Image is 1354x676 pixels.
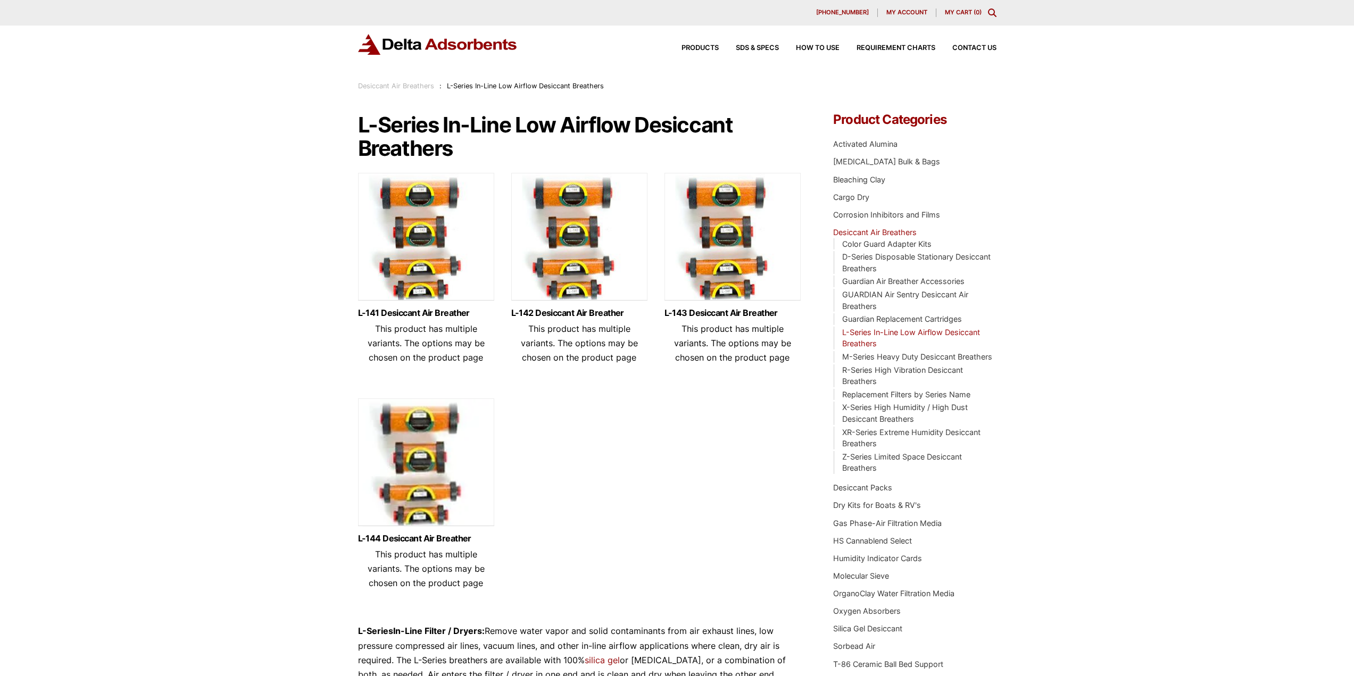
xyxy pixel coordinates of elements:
strong: In-Line Filter / Dryers: [393,625,485,636]
div: Toggle Modal Content [988,9,996,17]
a: GUARDIAN Air Sentry Desiccant Air Breathers [842,290,968,311]
a: silica gel [585,655,620,665]
span: This product has multiple variants. The options may be chosen on the product page [368,323,485,363]
a: L-143 Desiccant Air Breather [664,308,801,318]
a: Gas Phase-Air Filtration Media [833,519,942,528]
img: Delta Adsorbents [358,34,518,55]
a: Bleaching Clay [833,175,885,184]
a: D-Series Disposable Stationary Desiccant Breathers [842,252,991,273]
a: L-Series In-Line Low Airflow Desiccant Breathers [842,328,980,348]
span: This product has multiple variants. The options may be chosen on the product page [674,323,791,363]
span: 0 [976,9,979,16]
a: Oxygen Absorbers [833,606,901,615]
a: XR-Series Extreme Humidity Desiccant Breathers [842,428,981,448]
a: R-Series High Vibration Desiccant Breathers [842,365,963,386]
span: This product has multiple variants. The options may be chosen on the product page [368,549,485,588]
span: Products [682,45,719,52]
a: My account [878,9,936,17]
a: Molecular Sieve [833,571,889,580]
a: L-142 Desiccant Air Breather [511,308,647,318]
a: L-144 Desiccant Air Breather [358,534,494,543]
span: How to Use [796,45,840,52]
a: Desiccant Air Breathers [833,228,917,237]
h4: Product Categories [833,113,996,126]
a: Z-Series Limited Space Desiccant Breathers [842,452,962,473]
a: HS Cannablend Select [833,536,912,545]
a: Corrosion Inhibitors and Films [833,210,940,219]
a: L-141 Desiccant Air Breather [358,308,494,318]
span: L-Series In-Line Low Airflow Desiccant Breathers [447,82,604,90]
a: [MEDICAL_DATA] Bulk & Bags [833,157,940,166]
a: How to Use [779,45,840,52]
a: Desiccant Packs [833,483,892,492]
a: Desiccant Air Breathers [358,82,434,90]
a: [PHONE_NUMBER] [808,9,878,17]
a: SDS & SPECS [719,45,779,52]
span: Contact Us [952,45,996,52]
a: T-86 Ceramic Ball Bed Support [833,660,943,669]
a: Requirement Charts [840,45,935,52]
a: Products [664,45,719,52]
strong: L-Series [358,625,393,636]
a: M-Series Heavy Duty Desiccant Breathers [842,352,992,361]
a: Humidity Indicator Cards [833,554,922,563]
span: Requirement Charts [857,45,935,52]
a: Contact Us [935,45,996,52]
span: My account [886,10,927,15]
a: Guardian Air Breather Accessories [842,277,965,286]
span: SDS & SPECS [736,45,779,52]
a: Guardian Replacement Cartridges [842,314,962,323]
h1: L-Series In-Line Low Airflow Desiccant Breathers [358,113,802,160]
span: This product has multiple variants. The options may be chosen on the product page [521,323,638,363]
a: X-Series High Humidity / High Dust Desiccant Breathers [842,403,968,423]
a: Color Guard Adapter Kits [842,239,932,248]
a: My Cart (0) [945,9,982,16]
a: Cargo Dry [833,193,869,202]
a: Activated Alumina [833,139,898,148]
span: : [439,82,442,90]
a: Replacement Filters by Series Name [842,390,970,399]
a: Dry Kits for Boats & RV's [833,500,921,510]
a: OrganoClay Water Filtration Media [833,589,954,598]
a: Sorbead Air [833,641,875,650]
span: [PHONE_NUMBER] [816,10,869,15]
a: Silica Gel Desiccant [833,624,902,633]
